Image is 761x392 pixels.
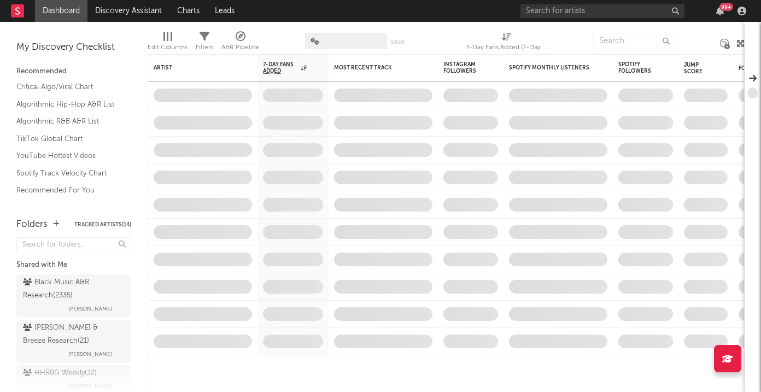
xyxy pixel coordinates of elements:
[16,274,131,317] a: Black Music A&R Research(2335)[PERSON_NAME]
[74,222,131,227] button: Tracked Artists(14)
[16,167,120,179] a: Spotify Track Velocity Chart
[23,276,122,302] div: Black Music A&R Research ( 2335 )
[263,61,298,74] span: 7-Day Fans Added
[148,27,188,59] div: Edit Columns
[221,41,260,54] div: A&R Pipeline
[443,61,482,74] div: Instagram Followers
[509,65,591,71] div: Spotify Monthly Listeners
[196,41,213,54] div: Filters
[68,348,112,361] span: [PERSON_NAME]
[391,39,405,45] button: Save
[593,33,675,49] input: Search...
[16,218,48,231] div: Folders
[23,367,97,380] div: HHRBG Weekly ( 32 )
[466,27,548,59] div: 7-Day Fans Added (7-Day Fans Added)
[154,65,236,71] div: Artist
[221,27,260,59] div: A&R Pipeline
[520,4,684,18] input: Search for artists
[16,98,120,110] a: Algorithmic Hip-Hop A&R List
[16,81,120,93] a: Critical Algo/Viral Chart
[68,302,112,315] span: [PERSON_NAME]
[16,259,131,272] div: Shared with Me
[16,150,120,162] a: YouTube Hottest Videos
[16,320,131,362] a: [PERSON_NAME] & Breeze Research(21)[PERSON_NAME]
[684,62,711,75] div: Jump Score
[16,133,120,145] a: TikTok Global Chart
[16,65,131,78] div: Recommended
[16,115,120,127] a: Algorithmic R&B A&R List
[719,3,733,11] div: 99 +
[16,237,131,253] input: Search for folders...
[196,27,213,59] div: Filters
[16,41,131,54] div: My Discovery Checklist
[334,65,416,71] div: Most Recent Track
[23,321,122,348] div: [PERSON_NAME] & Breeze Research ( 21 )
[716,7,724,15] button: 99+
[618,61,657,74] div: Spotify Followers
[148,41,188,54] div: Edit Columns
[16,184,120,196] a: Recommended For You
[466,41,548,54] div: 7-Day Fans Added (7-Day Fans Added)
